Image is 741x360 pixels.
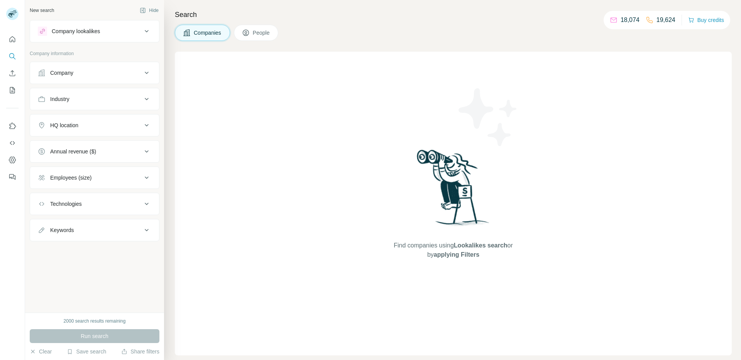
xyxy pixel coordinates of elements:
[6,66,19,80] button: Enrich CSV
[134,5,164,16] button: Hide
[30,168,159,187] button: Employees (size)
[50,226,74,234] div: Keywords
[30,50,159,57] p: Company information
[656,15,675,25] p: 19,624
[50,69,73,77] div: Company
[6,170,19,184] button: Feedback
[6,119,19,133] button: Use Surfe on LinkedIn
[50,174,91,182] div: Employees (size)
[6,49,19,63] button: Search
[253,29,271,37] span: People
[453,82,523,152] img: Surfe Illustration - Stars
[64,318,126,325] div: 2000 search results remaining
[413,148,494,234] img: Surfe Illustration - Woman searching with binoculars
[30,64,159,82] button: Company
[50,121,78,129] div: HQ location
[30,90,159,108] button: Industry
[454,242,508,249] span: Lookalikes search
[67,348,106,355] button: Save search
[30,195,159,213] button: Technologies
[50,200,82,208] div: Technologies
[6,83,19,97] button: My lists
[391,241,515,259] span: Find companies using or by
[6,153,19,167] button: Dashboard
[121,348,159,355] button: Share filters
[30,7,54,14] div: New search
[434,251,479,258] span: applying Filters
[30,22,159,40] button: Company lookalikes
[688,15,724,25] button: Buy credits
[6,136,19,150] button: Use Surfe API
[175,9,732,20] h4: Search
[6,32,19,46] button: Quick start
[50,95,69,103] div: Industry
[30,348,52,355] button: Clear
[30,116,159,135] button: HQ location
[621,15,639,25] p: 18,074
[194,29,222,37] span: Companies
[30,142,159,161] button: Annual revenue ($)
[52,27,100,35] div: Company lookalikes
[50,148,96,155] div: Annual revenue ($)
[30,221,159,239] button: Keywords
